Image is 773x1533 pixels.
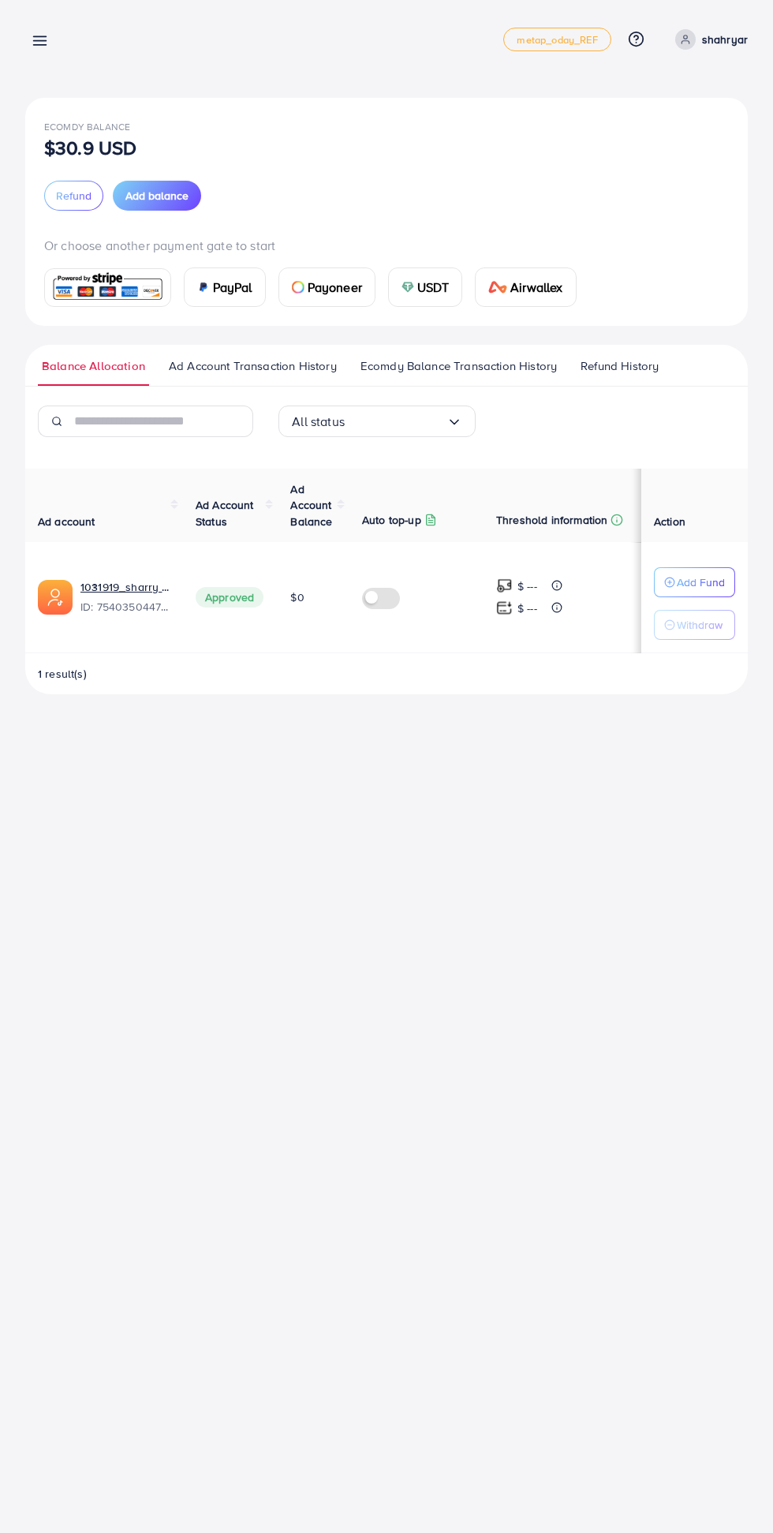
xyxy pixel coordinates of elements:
[278,406,476,437] div: Search for option
[125,188,189,204] span: Add balance
[169,357,337,375] span: Ad Account Transaction History
[488,281,507,294] img: card
[496,600,513,616] img: top-up amount
[44,138,136,157] p: $30.9 USD
[669,29,748,50] a: shahryar
[654,567,735,597] button: Add Fund
[362,510,421,529] p: Auto top-up
[401,281,414,294] img: card
[581,357,659,375] span: Refund History
[80,599,170,615] span: ID: 7540350447681863698
[677,573,725,592] p: Add Fund
[38,580,73,615] img: ic-ads-acc.e4c84228.svg
[360,357,557,375] span: Ecomdy Balance Transaction History
[290,481,332,529] span: Ad Account Balance
[654,514,685,529] span: Action
[80,579,170,595] a: 1031919_sharry mughal_1755624852344
[42,357,145,375] span: Balance Allocation
[503,28,611,51] a: metap_oday_REF
[50,271,166,305] img: card
[388,267,463,307] a: cardUSDT
[38,514,95,529] span: Ad account
[475,267,576,307] a: cardAirwallex
[113,181,201,211] button: Add balance
[196,587,263,608] span: Approved
[308,278,362,297] span: Payoneer
[292,409,345,434] span: All status
[517,599,537,618] p: $ ---
[654,610,735,640] button: Withdraw
[44,236,729,255] p: Or choose another payment gate to start
[56,188,91,204] span: Refund
[44,120,130,133] span: Ecomdy Balance
[213,278,252,297] span: PayPal
[292,281,304,294] img: card
[702,30,748,49] p: shahryar
[80,579,170,615] div: <span class='underline'>1031919_sharry mughal_1755624852344</span></br>7540350447681863698
[197,281,210,294] img: card
[510,278,562,297] span: Airwallex
[44,181,103,211] button: Refund
[677,615,723,634] p: Withdraw
[44,268,171,307] a: card
[496,510,607,529] p: Threshold information
[517,35,597,45] span: metap_oday_REF
[496,578,513,594] img: top-up amount
[417,278,450,297] span: USDT
[345,409,446,434] input: Search for option
[196,497,254,529] span: Ad Account Status
[184,267,266,307] a: cardPayPal
[290,589,304,605] span: $0
[38,666,87,682] span: 1 result(s)
[278,267,375,307] a: cardPayoneer
[517,577,537,596] p: $ ---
